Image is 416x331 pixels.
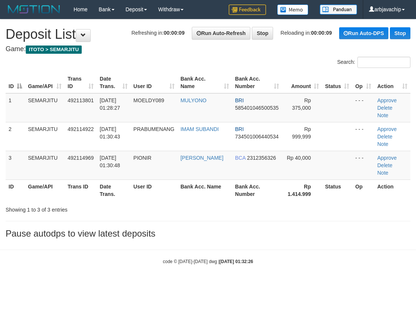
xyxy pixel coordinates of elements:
[282,72,322,93] th: Amount: activate to sort column ascending
[97,72,130,93] th: Date Trans.: activate to sort column ascending
[377,112,388,118] a: Note
[100,155,120,168] span: [DATE] 01:30:48
[235,97,244,103] span: BRI
[377,141,388,147] a: Note
[377,97,397,103] a: Approve
[25,179,65,201] th: Game/API
[374,72,410,93] th: Action: activate to sort column ascending
[232,72,282,93] th: Bank Acc. Number: activate to sort column ascending
[65,72,97,93] th: Trans ID: activate to sort column ascending
[322,179,352,201] th: Status
[65,179,97,201] th: Trans ID
[6,203,168,213] div: Showing 1 to 3 of 3 entries
[100,97,120,111] span: [DATE] 01:28:27
[377,155,397,161] a: Approve
[377,134,392,140] a: Delete
[134,97,164,103] span: MOELDY089
[287,155,311,161] span: Rp 40,000
[68,126,94,132] span: 492114922
[292,97,311,111] span: Rp 375,000
[235,155,245,161] span: BCA
[6,93,25,122] td: 1
[6,4,62,15] img: MOTION_logo.png
[377,126,397,132] a: Approve
[219,259,253,264] strong: [DATE] 01:32:26
[6,46,410,53] h4: Game:
[25,93,65,122] td: SEMARJITU
[281,30,332,36] span: Reloading in:
[6,151,25,179] td: 3
[235,126,244,132] span: BRI
[97,179,130,201] th: Date Trans.
[25,151,65,179] td: SEMARJITU
[164,30,185,36] strong: 00:00:09
[25,122,65,151] td: SEMARJITU
[6,72,25,93] th: ID: activate to sort column descending
[178,72,232,93] th: Bank Acc. Name: activate to sort column ascending
[25,72,65,93] th: Game/API: activate to sort column ascending
[377,162,392,168] a: Delete
[235,105,279,111] span: Copy 585401046500535 to clipboard
[181,126,219,132] a: IMAM SUBANDI
[6,229,410,238] h3: Pause autodps to view latest deposits
[181,97,207,103] a: MULYONO
[322,72,352,93] th: Status: activate to sort column ascending
[311,30,332,36] strong: 00:00:09
[6,179,25,201] th: ID
[339,27,388,39] a: Run Auto-DPS
[68,155,94,161] span: 492114969
[352,93,374,122] td: - - -
[357,57,410,68] input: Search:
[282,179,322,201] th: Rp 1.414.999
[131,72,178,93] th: User ID: activate to sort column ascending
[131,179,178,201] th: User ID
[352,179,374,201] th: Op
[252,27,273,40] a: Stop
[178,179,232,201] th: Bank Acc. Name
[352,72,374,93] th: Op: activate to sort column ascending
[352,151,374,179] td: - - -
[390,27,410,39] a: Stop
[377,170,388,176] a: Note
[232,179,282,201] th: Bank Acc. Number
[163,259,253,264] small: code © [DATE]-[DATE] dwg |
[229,4,266,15] img: Feedback.jpg
[320,4,357,15] img: panduan.png
[26,46,82,54] span: ITOTO > SEMARJITU
[277,4,309,15] img: Button%20Memo.svg
[235,134,279,140] span: Copy 734501006440534 to clipboard
[337,57,410,68] label: Search:
[68,97,94,103] span: 492113801
[377,105,392,111] a: Delete
[374,179,410,201] th: Action
[6,27,410,42] h1: Deposit List
[100,126,120,140] span: [DATE] 01:30:43
[131,30,184,36] span: Refreshing in:
[134,126,175,132] span: PRABUMENANG
[134,155,151,161] span: PIONIR
[292,126,311,140] span: Rp 999,999
[6,122,25,151] td: 2
[181,155,223,161] a: [PERSON_NAME]
[352,122,374,151] td: - - -
[247,155,276,161] span: Copy 2312356326 to clipboard
[192,27,250,40] a: Run Auto-Refresh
